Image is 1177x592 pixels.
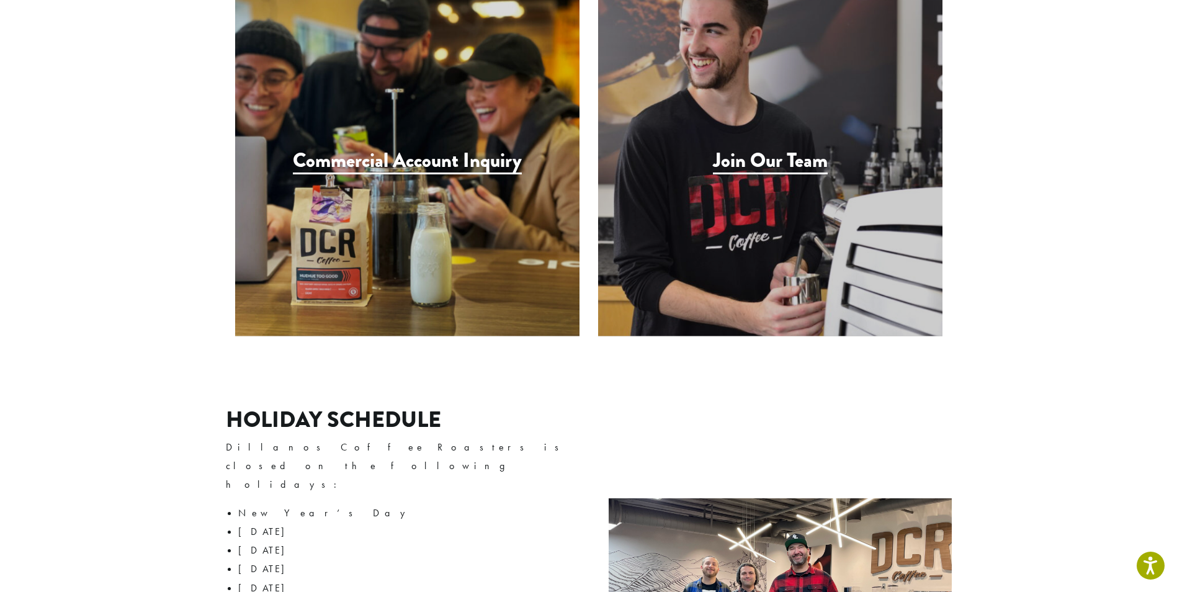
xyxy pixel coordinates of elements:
[238,504,579,522] li: New Year’s Day
[238,560,579,578] li: [DATE]
[226,438,579,494] p: Dillanos Coffee Roasters is closed on the following holidays:
[713,149,828,174] h3: Join Our Team
[238,541,579,560] li: [DATE]
[293,149,522,174] h3: Commercial Account Inquiry
[238,522,579,541] li: [DATE]
[226,406,579,433] h2: Holiday Schedule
